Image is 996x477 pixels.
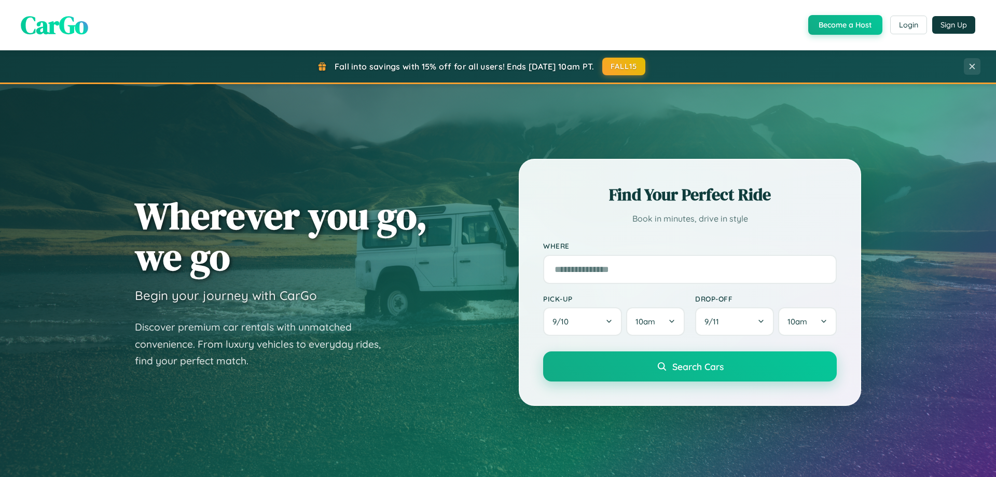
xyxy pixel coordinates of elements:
[543,294,685,303] label: Pick-up
[635,317,655,326] span: 10am
[543,183,837,206] h2: Find Your Perfect Ride
[335,61,594,72] span: Fall into savings with 15% off for all users! Ends [DATE] 10am PT.
[135,195,427,277] h1: Wherever you go, we go
[704,317,724,326] span: 9 / 11
[543,242,837,251] label: Where
[787,317,807,326] span: 10am
[543,351,837,381] button: Search Cars
[890,16,927,34] button: Login
[602,58,646,75] button: FALL15
[695,294,837,303] label: Drop-off
[543,307,622,336] button: 9/10
[543,211,837,226] p: Book in minutes, drive in style
[135,319,394,370] p: Discover premium car rentals with unmatched convenience. From luxury vehicles to everyday rides, ...
[21,8,88,42] span: CarGo
[552,317,574,326] span: 9 / 10
[778,307,837,336] button: 10am
[626,307,685,336] button: 10am
[932,16,975,34] button: Sign Up
[808,15,882,35] button: Become a Host
[672,361,724,372] span: Search Cars
[695,307,774,336] button: 9/11
[135,288,317,303] h3: Begin your journey with CarGo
